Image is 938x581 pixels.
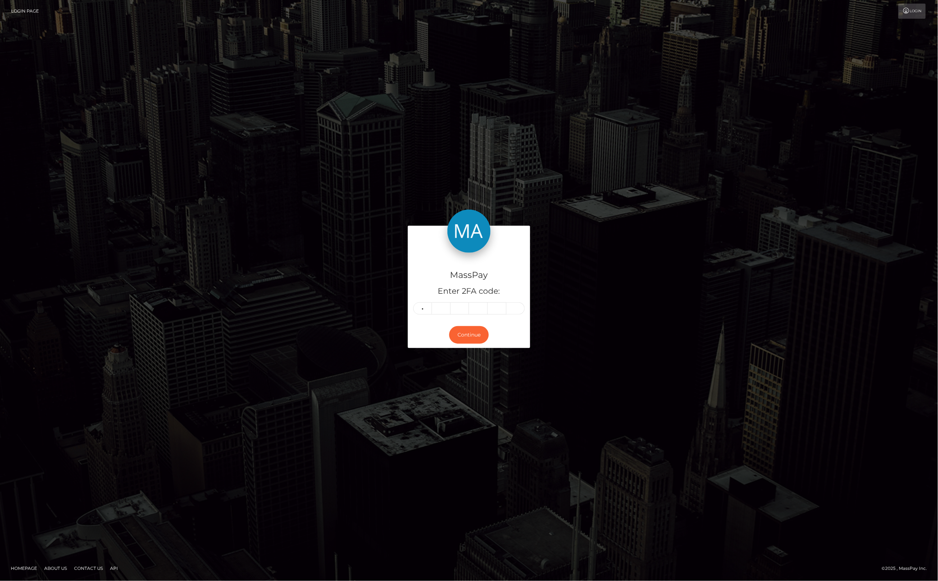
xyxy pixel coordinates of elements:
[449,326,489,344] button: Continue
[71,563,106,574] a: Contact Us
[107,563,121,574] a: API
[41,563,70,574] a: About Us
[898,4,926,19] a: Login
[11,4,39,19] a: Login Page
[8,563,40,574] a: Homepage
[413,286,525,297] h5: Enter 2FA code:
[882,564,933,572] div: © 2025 , MassPay Inc.
[447,210,491,253] img: MassPay
[413,269,525,282] h4: MassPay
